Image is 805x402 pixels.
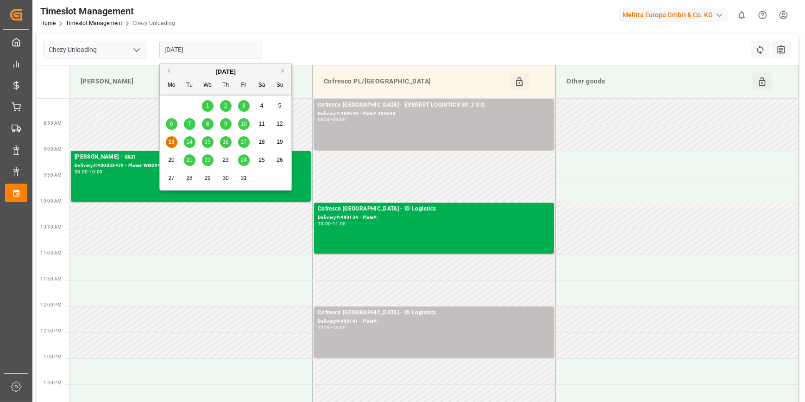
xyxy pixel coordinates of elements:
[40,224,62,230] span: 10:30 AM
[320,73,510,90] div: Cofresco PL/[GEOGRAPHIC_DATA]
[166,80,177,91] div: Mo
[75,170,88,174] div: 09:00
[274,80,286,91] div: Su
[184,172,195,184] div: Choose Tuesday, October 28th, 2025
[170,121,173,127] span: 6
[166,172,177,184] div: Choose Monday, October 27th, 2025
[186,157,192,163] span: 21
[318,117,331,121] div: 08:00
[220,80,232,91] div: Th
[331,325,333,330] div: -
[44,147,62,152] span: 9:00 AM
[40,250,62,255] span: 11:00 AM
[256,80,268,91] div: Sa
[277,139,283,145] span: 19
[258,139,264,145] span: 18
[184,154,195,166] div: Choose Tuesday, October 21st, 2025
[277,157,283,163] span: 26
[129,43,143,57] button: open menu
[202,172,214,184] div: Choose Wednesday, October 29th, 2025
[238,136,250,148] div: Choose Friday, October 17th, 2025
[256,136,268,148] div: Choose Saturday, October 18th, 2025
[282,68,287,74] button: Next Month
[240,121,246,127] span: 10
[318,101,550,110] div: Cofresco [GEOGRAPHIC_DATA] - EVEREST LOGISTICS SP. Z O.O.
[240,175,246,181] span: 31
[44,380,62,385] span: 1:30 PM
[258,121,264,127] span: 11
[256,154,268,166] div: Choose Saturday, October 25th, 2025
[75,153,307,162] div: [PERSON_NAME] - skat
[563,73,753,90] div: Other goods
[274,100,286,112] div: Choose Sunday, October 5th, 2025
[222,157,228,163] span: 23
[184,80,195,91] div: Tu
[238,100,250,112] div: Choose Friday, October 3rd, 2025
[204,157,210,163] span: 22
[40,20,56,26] a: Home
[160,67,291,77] div: [DATE]
[274,136,286,148] div: Choose Sunday, October 19th, 2025
[168,139,174,145] span: 13
[331,117,333,121] div: -
[40,4,175,18] div: Timeslot Management
[40,198,62,204] span: 10:00 AM
[89,170,103,174] div: 10:00
[220,154,232,166] div: Choose Thursday, October 23rd, 2025
[619,6,731,24] button: Melitta Europa GmbH & Co. KG
[206,121,209,127] span: 8
[240,139,246,145] span: 17
[186,175,192,181] span: 28
[331,222,333,226] div: -
[202,154,214,166] div: Choose Wednesday, October 22nd, 2025
[240,157,246,163] span: 24
[278,102,282,109] span: 5
[333,325,346,330] div: 13:00
[166,136,177,148] div: Choose Monday, October 13th, 2025
[186,139,192,145] span: 14
[168,157,174,163] span: 20
[242,102,245,109] span: 3
[258,157,264,163] span: 25
[260,102,264,109] span: 4
[204,175,210,181] span: 29
[619,8,728,22] div: Melitta Europa GmbH & Co. KG
[168,175,174,181] span: 27
[202,118,214,130] div: Choose Wednesday, October 8th, 2025
[166,154,177,166] div: Choose Monday, October 20th, 2025
[318,325,331,330] div: 12:00
[184,118,195,130] div: Choose Tuesday, October 7th, 2025
[164,68,170,74] button: Previous Month
[184,136,195,148] div: Choose Tuesday, October 14th, 2025
[238,172,250,184] div: Choose Friday, October 31st, 2025
[220,100,232,112] div: Choose Thursday, October 2nd, 2025
[752,5,773,26] button: Help Center
[256,100,268,112] div: Choose Saturday, October 4th, 2025
[75,162,307,170] div: Delivery#:400053479 - Plate#:WND9982A/WND50H5
[77,73,267,90] div: [PERSON_NAME]
[333,117,346,121] div: 09:00
[44,41,146,58] input: Type to search/select
[220,172,232,184] div: Choose Thursday, October 30th, 2025
[318,308,550,318] div: Cofresco [GEOGRAPHIC_DATA] - ID Logistics
[66,20,122,26] a: Timeslot Management
[220,136,232,148] div: Choose Thursday, October 16th, 2025
[318,214,550,222] div: Delivery#:490134 - Plate#:
[224,121,227,127] span: 9
[256,118,268,130] div: Choose Saturday, October 11th, 2025
[166,118,177,130] div: Choose Monday, October 6th, 2025
[163,97,289,187] div: month 2025-10
[731,5,752,26] button: show 0 new notifications
[88,170,89,174] div: -
[44,121,62,126] span: 8:30 AM
[238,154,250,166] div: Choose Friday, October 24th, 2025
[274,154,286,166] div: Choose Sunday, October 26th, 2025
[277,121,283,127] span: 12
[222,175,228,181] span: 30
[40,276,62,281] span: 11:30 AM
[238,80,250,91] div: Fr
[220,118,232,130] div: Choose Thursday, October 9th, 2025
[159,41,262,58] input: DD-MM-YYYY
[204,139,210,145] span: 15
[274,118,286,130] div: Choose Sunday, October 12th, 2025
